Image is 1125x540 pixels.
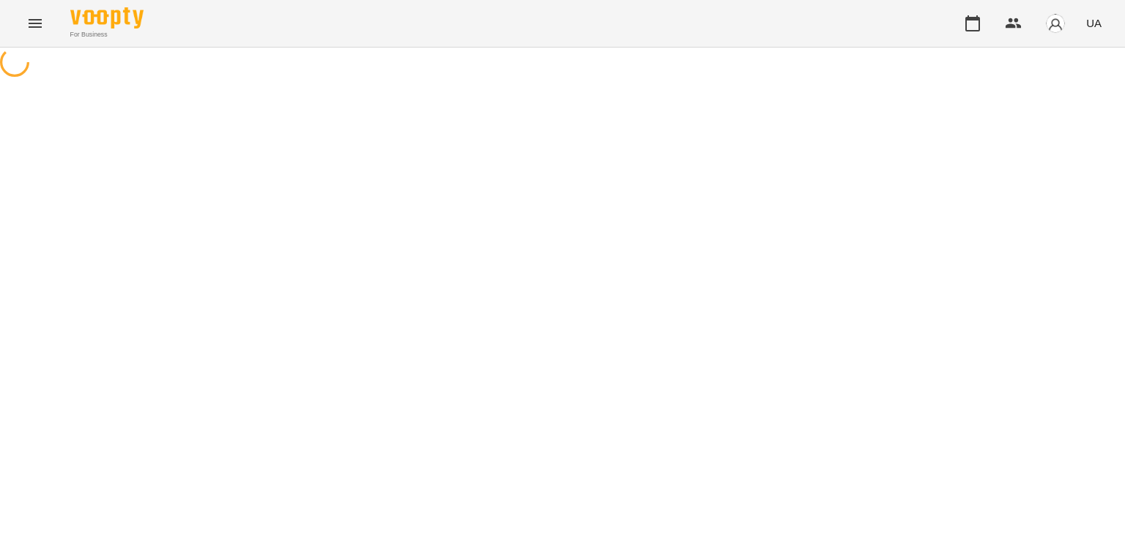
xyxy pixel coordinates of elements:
[1080,10,1107,37] button: UA
[1086,15,1102,31] span: UA
[1045,13,1066,34] img: avatar_s.png
[70,30,144,40] span: For Business
[18,6,53,41] button: Menu
[70,7,144,29] img: Voopty Logo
